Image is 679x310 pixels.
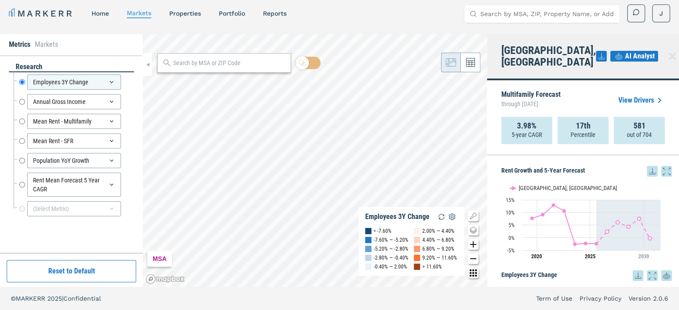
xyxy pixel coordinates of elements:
[605,217,652,240] g: Huntsville, AL, line 2 of 2 with 5 data points.
[648,236,652,240] path: Monday, 29 Jul, 20:00, -0.26. Huntsville, AL.
[508,222,515,228] text: 5%
[584,242,587,245] path: Monday, 29 Jul, 20:00, -2.3. Huntsville, AL.
[501,45,596,68] h4: [GEOGRAPHIC_DATA], [GEOGRAPHIC_DATA]
[422,253,457,262] div: 9.20% — 11.60%
[637,217,641,220] path: Sunday, 29 Jul, 20:00, 7.52. Huntsville, AL.
[263,10,287,17] a: reports
[562,209,566,213] path: Friday, 29 Jul, 20:00, 10.6. Huntsville, AL.
[506,197,515,203] text: 15%
[374,253,408,262] div: -2.80% — -0.40%
[219,10,245,17] a: Portfolio
[501,270,672,281] h5: Employees 3Y Change
[638,253,649,260] tspan: 2030
[501,177,672,266] div: Rent Growth and 5-Year Forecast. Highcharts interactive chart.
[27,153,121,168] div: Population YoY Growth
[552,203,555,207] path: Thursday, 29 Jul, 20:00, 12.91. Huntsville, AL.
[468,239,479,250] button: Zoom in map button
[173,58,286,68] input: Search by MSA or ZIP Code
[625,51,655,62] span: AI Analyst
[652,4,670,22] button: J
[507,248,515,254] text: -5%
[616,220,620,224] path: Thursday, 29 Jul, 20:00, 6.08. Huntsville, AL.
[422,244,454,253] div: 6.80% — 9.20%
[531,253,542,260] tspan: 2020
[541,213,545,216] path: Wednesday, 29 Jul, 20:00, 9.11. Huntsville, AL.
[618,95,665,106] a: View Drivers
[659,9,663,18] span: J
[63,295,101,302] span: Confidential
[501,166,672,177] h5: Rent Growth and 5-Year Forecast
[9,7,74,20] a: MARKERR
[576,121,591,130] strong: 17th
[501,91,561,110] p: Multifamily Forecast
[629,294,668,303] a: Version 2.0.6
[422,227,454,236] div: 2.00% — 4.40%
[501,177,665,266] svg: Interactive chart
[468,225,479,236] button: Change style map button
[27,173,121,197] div: Rent Mean Forecast 5 Year CAGR
[374,262,407,271] div: -0.40% — 2.00%
[47,295,63,302] span: 2025 |
[468,268,479,278] button: Other options map button
[436,211,447,222] img: Reload Legend
[447,211,458,222] img: Settings
[510,185,550,191] button: Show Huntsville, AL
[633,121,646,130] strong: 581
[517,121,537,130] strong: 3.98%
[501,98,561,110] span: through [DATE]
[374,244,408,253] div: -5.20% — -2.80%
[146,274,185,284] a: Mapbox logo
[169,10,201,17] a: properties
[585,253,596,260] tspan: 2025
[11,295,16,302] span: ©
[422,262,442,271] div: > 11.60%
[512,130,542,139] p: 5-year CAGR
[35,39,58,50] li: Markets
[92,10,109,17] a: home
[7,260,136,282] button: Reset to Default
[27,94,121,109] div: Annual Gross Income
[571,130,596,139] p: Percentile
[508,235,515,241] text: 0%
[27,114,121,129] div: Mean Rent - Multifamily
[480,5,614,23] input: Search by MSA, ZIP, Property Name, or Address
[579,294,621,303] a: Privacy Policy
[610,51,658,62] button: AI Analyst
[605,230,609,233] path: Wednesday, 29 Jul, 20:00, 2.41. Huntsville, AL.
[27,201,121,216] div: (Select Metric)
[27,74,121,90] div: Employees 3Y Change
[27,133,121,149] div: Mean Rent - SFR
[143,34,487,287] canvas: Map
[536,294,572,303] a: Term of Use
[627,130,652,139] p: out of 704
[9,62,134,72] div: research
[506,210,515,216] text: 10%
[468,211,479,221] button: Show/Hide Legend Map Button
[374,227,392,236] div: < -7.60%
[627,225,630,228] path: Saturday, 29 Jul, 20:00, 4.34. Huntsville, AL.
[147,251,172,267] div: MSA
[365,212,429,221] div: Employees 3Y Change
[9,39,30,50] li: Metrics
[468,253,479,264] button: Zoom out map button
[127,9,151,17] a: markets
[374,236,408,244] div: -7.60% — -5.20%
[422,236,454,244] div: 4.40% — 6.80%
[16,295,47,302] span: MARKERR
[530,216,534,220] path: Monday, 29 Jul, 20:00, 7.68. Huntsville, AL.
[595,242,598,245] path: Tuesday, 29 Jul, 20:00, -2.43. Huntsville, AL.
[573,242,577,246] path: Saturday, 29 Jul, 20:00, -2.6. Huntsville, AL.
[519,185,617,191] text: [GEOGRAPHIC_DATA], [GEOGRAPHIC_DATA]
